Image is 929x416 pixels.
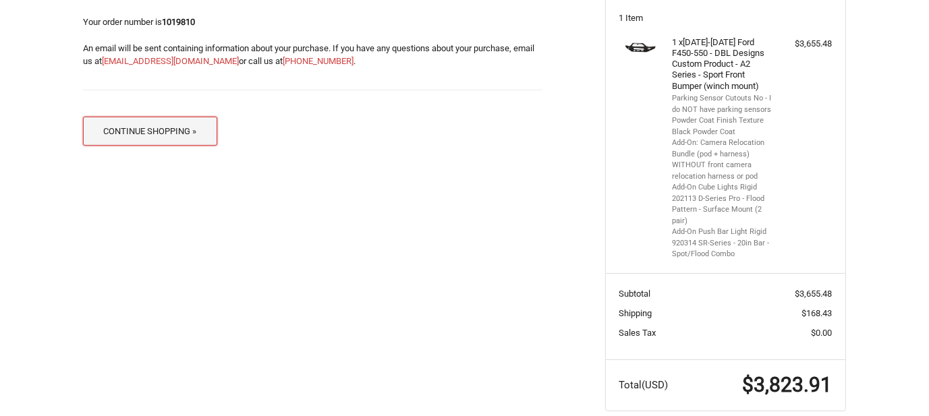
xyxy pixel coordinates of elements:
span: $0.00 [812,328,833,338]
span: Subtotal [619,289,651,299]
span: $3,823.91 [743,373,833,396]
h4: 1 x [DATE]-[DATE] Ford F450-550 - DBL Designs Custom Product - A2 Series - Sport Front Bumper (wi... [673,37,776,92]
span: $168.43 [802,308,833,318]
span: An email will be sent containing information about your purchase. If you have any questions about... [83,43,534,67]
div: $3,655.48 [779,37,833,51]
span: Shipping [619,308,652,318]
strong: 1019810 [162,17,195,27]
a: [PHONE_NUMBER] [283,56,354,66]
span: Sales Tax [619,328,656,338]
iframe: Chat Widget [862,351,929,416]
h3: 1 Item [619,13,833,24]
span: Total (USD) [619,379,669,391]
li: Add-On: Camera Relocation Bundle (pod + harness) WITHOUT front camera relocation harness or pod [673,138,776,182]
li: Powder Coat Finish Texture Black Powder Coat [673,115,776,138]
a: [EMAIL_ADDRESS][DOMAIN_NAME] [102,56,239,66]
button: Continue Shopping » [83,117,217,146]
span: $3,655.48 [795,289,833,299]
li: Parking Sensor Cutouts No - I do NOT have parking sensors [673,93,776,115]
li: Add-On Push Bar Light Rigid 920314 SR-Series - 20in Bar - Spot/Flood Combo [673,227,776,260]
li: Add-On Cube Lights Rigid 202113 D-Series Pro - Flood Pattern - Surface Mount (2 pair) [673,182,776,227]
span: Your order number is [83,17,195,27]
